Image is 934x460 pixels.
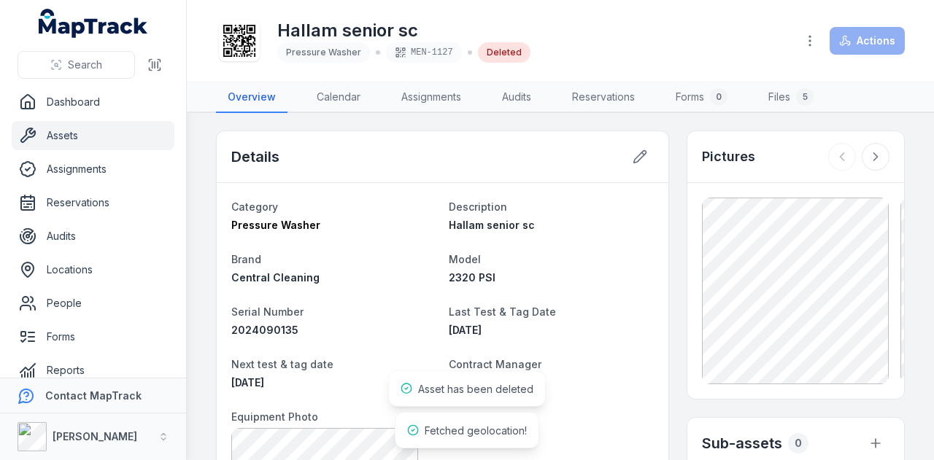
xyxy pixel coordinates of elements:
[478,42,530,63] div: Deleted
[449,253,481,265] span: Model
[231,376,264,389] span: [DATE]
[12,188,174,217] a: Reservations
[231,253,261,265] span: Brand
[449,200,507,213] span: Description
[39,9,148,38] a: MapTrack
[231,410,318,423] span: Equipment Photo
[490,82,543,113] a: Audits
[702,147,755,167] h3: Pictures
[702,433,782,453] h2: Sub-assets
[12,155,174,184] a: Assignments
[231,324,298,336] span: 2024090135
[449,271,495,284] span: 2320 PSI
[425,424,527,437] span: Fetched geolocation!
[231,358,333,370] span: Next test & tag date
[231,147,279,167] h2: Details
[231,305,304,318] span: Serial Number
[12,87,174,117] a: Dashboard
[305,82,372,113] a: Calendar
[449,324,482,336] time: 2/7/2025, 12:00:00 AM
[449,219,535,231] span: Hallam senior sc
[449,358,541,370] span: Contract Manager
[386,42,462,63] div: MEN-1127
[449,324,482,336] span: [DATE]
[231,271,320,284] span: Central Cleaning
[449,305,556,318] span: Last Test & Tag Date
[418,383,533,395] span: Asset has been deleted
[12,322,174,351] a: Forms
[216,82,287,113] a: Overview
[12,289,174,318] a: People
[12,356,174,385] a: Reports
[710,88,727,106] div: 0
[53,430,137,443] strong: [PERSON_NAME]
[68,58,102,72] span: Search
[390,82,473,113] a: Assignments
[18,51,135,79] button: Search
[231,219,320,231] span: Pressure Washer
[757,82,825,113] a: Files5
[45,389,142,402] strong: Contact MapTrack
[664,82,739,113] a: Forms0
[796,88,814,106] div: 5
[277,19,530,42] h1: Hallam senior sc
[12,255,174,284] a: Locations
[231,376,264,389] time: 8/7/2025, 12:00:00 AM
[12,121,174,150] a: Assets
[449,375,655,390] a: [PERSON_NAME]
[788,433,808,453] div: 0
[231,200,278,213] span: Category
[12,222,174,251] a: Audits
[286,47,361,58] span: Pressure Washer
[560,82,647,113] a: Reservations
